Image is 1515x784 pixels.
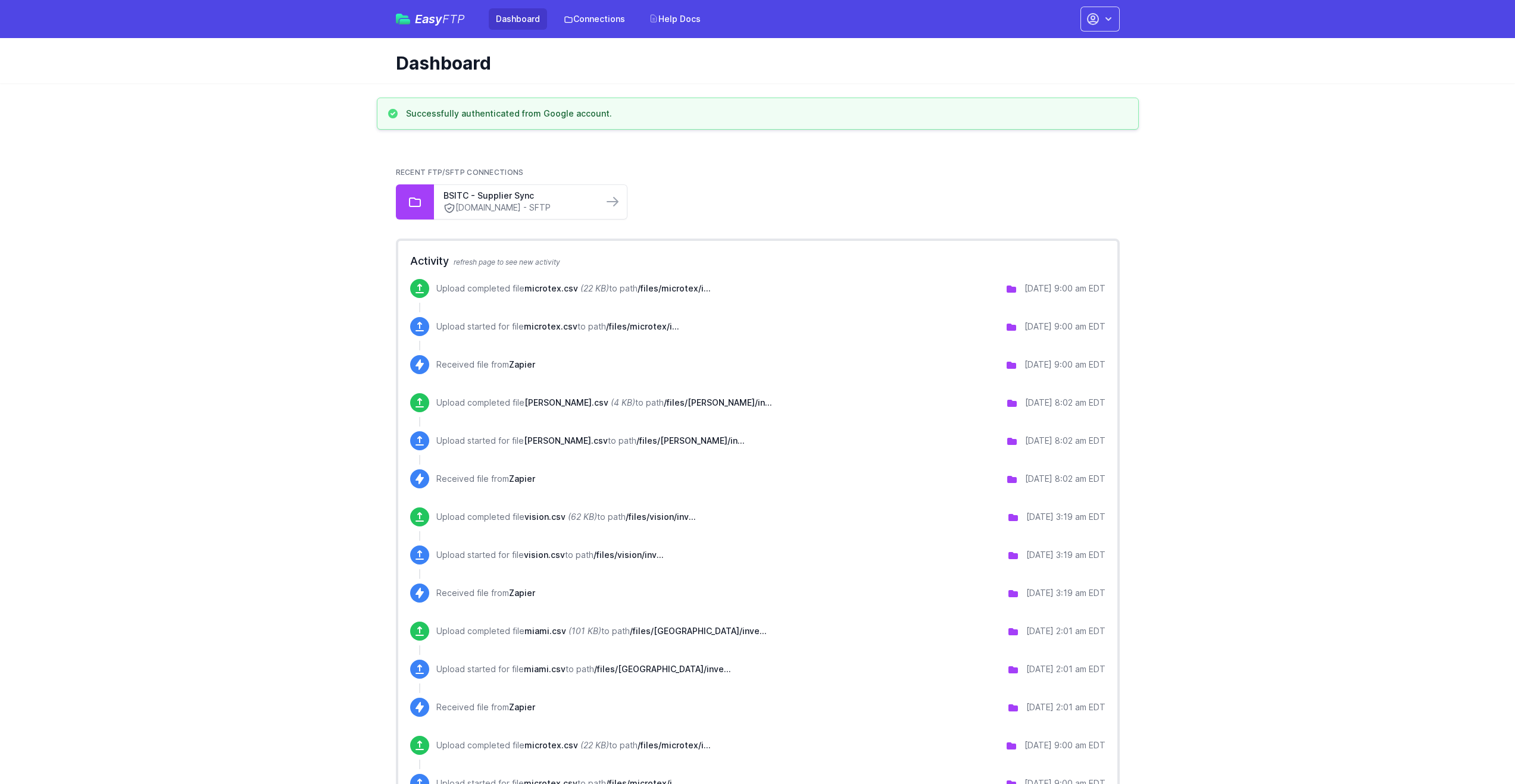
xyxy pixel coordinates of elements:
[436,283,711,294] p: Upload completed file to path
[642,8,708,30] a: Help Docs
[396,168,1120,177] h2: Recent FTP/SFTP Connections
[436,625,767,637] p: Upload completed file to path
[664,397,772,407] span: /files/nassimi/inventory/
[454,258,560,266] span: refresh page to see new activity
[580,740,609,750] i: (22 KB)
[524,321,577,331] span: microtex.csv
[396,13,465,25] a: EasyFTP
[436,663,731,675] p: Upload started for file to path
[568,512,597,522] i: (62 KB)
[410,253,1105,269] h2: Activity
[524,397,608,407] span: nassimi.csv
[509,588,535,598] span: Zapier
[436,549,664,561] p: Upload started for file to path
[1025,397,1105,409] div: [DATE] 8:02 am EDT
[568,626,601,636] i: (101 KB)
[396,52,1110,74] h1: Dashboard
[580,283,609,293] i: (22 KB)
[593,550,664,560] span: /files/vision/inventory
[1026,663,1105,675] div: [DATE] 2:01 am EDT
[1026,587,1105,599] div: [DATE] 3:19 am EDT
[606,321,679,331] span: /files/microtex/inventory/
[1024,283,1105,294] div: [DATE] 9:00 am EDT
[436,701,535,713] p: Received file from
[630,626,767,636] span: /files/miami/inventory/
[1024,359,1105,371] div: [DATE] 9:00 am EDT
[1026,701,1105,713] div: [DATE] 2:01 am EDT
[406,108,612,120] h3: Successfully authenticated from Google account.
[443,202,593,214] a: [DOMAIN_NAME] - SFTP
[436,359,535,371] p: Received file from
[1024,321,1105,333] div: [DATE] 9:00 am EDT
[436,435,745,447] p: Upload started for file to path
[638,283,711,293] span: /files/microtex/inventory/
[436,397,772,409] p: Upload completed file to path
[509,702,535,712] span: Zapier
[611,397,635,407] i: (4 KB)
[436,473,535,485] p: Received file from
[396,14,410,24] img: easyftp_logo.png
[636,435,745,446] span: /files/nassimi/inventory/
[1026,549,1105,561] div: [DATE] 3:19 am EDT
[509,359,535,369] span: Zapier
[436,321,679,333] p: Upload started for file to path
[415,13,465,25] span: Easy
[509,473,535,484] span: Zapier
[524,512,566,522] span: vision.csv
[436,511,696,523] p: Upload completed file to path
[524,740,578,750] span: microtex.csv
[524,283,578,293] span: microtex.csv
[524,435,608,446] span: nassimi.csv
[626,512,696,522] span: /files/vision/inventory
[524,664,566,674] span: miami.csv
[442,12,465,26] span: FTP
[1025,435,1105,447] div: [DATE] 8:02 am EDT
[1024,739,1105,751] div: [DATE] 9:00 am EDT
[1025,473,1105,485] div: [DATE] 8:02 am EDT
[1026,625,1105,637] div: [DATE] 2:01 am EDT
[489,8,547,30] a: Dashboard
[638,740,711,750] span: /files/microtex/inventory/
[557,8,632,30] a: Connections
[524,550,565,560] span: vision.csv
[524,626,566,636] span: miami.csv
[436,739,711,751] p: Upload completed file to path
[1026,511,1105,523] div: [DATE] 3:19 am EDT
[436,587,535,599] p: Received file from
[594,664,731,674] span: /files/miami/inventory/
[443,190,593,202] a: BSITC - Supplier Sync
